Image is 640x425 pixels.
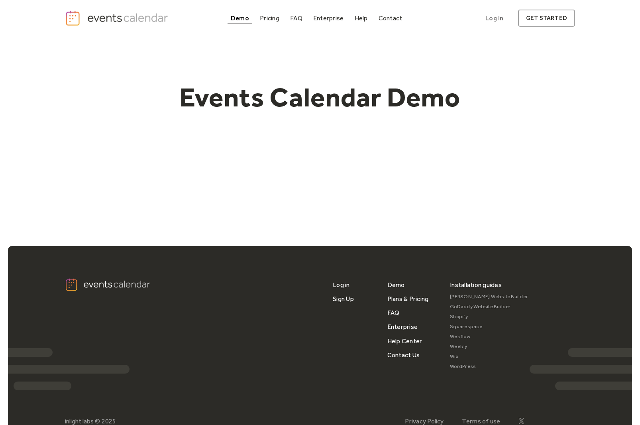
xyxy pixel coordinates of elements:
div: Demo [231,16,249,20]
a: Log in [333,278,349,292]
a: get started [518,10,575,27]
div: Help [355,16,368,20]
a: Contact Us [387,348,420,362]
a: Enterprise [310,13,347,24]
a: Log In [477,10,511,27]
a: FAQ [287,13,306,24]
a: FAQ [387,306,400,320]
a: Demo [387,278,405,292]
a: Help [351,13,371,24]
a: Privacy Policy [405,417,444,425]
a: Help Center [387,334,422,348]
a: Contact [375,13,406,24]
div: Enterprise [313,16,344,20]
a: Plans & Pricing [387,292,429,306]
a: Shopify [450,312,528,322]
div: 2025 [102,417,116,425]
a: Sign Up [333,292,354,306]
a: Pricing [257,13,283,24]
a: Terms of use [462,417,501,425]
a: Webflow [450,332,528,342]
a: Squarespace [450,322,528,332]
a: home [65,10,170,26]
a: Weebly [450,342,528,352]
a: WordPress [450,362,528,372]
div: Contact [379,16,402,20]
div: inlight labs © [65,417,100,425]
div: Pricing [260,16,279,20]
div: FAQ [290,16,302,20]
h1: Events Calendar Demo [167,81,473,114]
div: Installation guides [450,278,502,292]
a: Demo [228,13,252,24]
a: Enterprise [387,320,418,334]
a: [PERSON_NAME] Website Builder [450,292,528,302]
a: Wix [450,352,528,362]
a: GoDaddy Website Builder [450,302,528,312]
